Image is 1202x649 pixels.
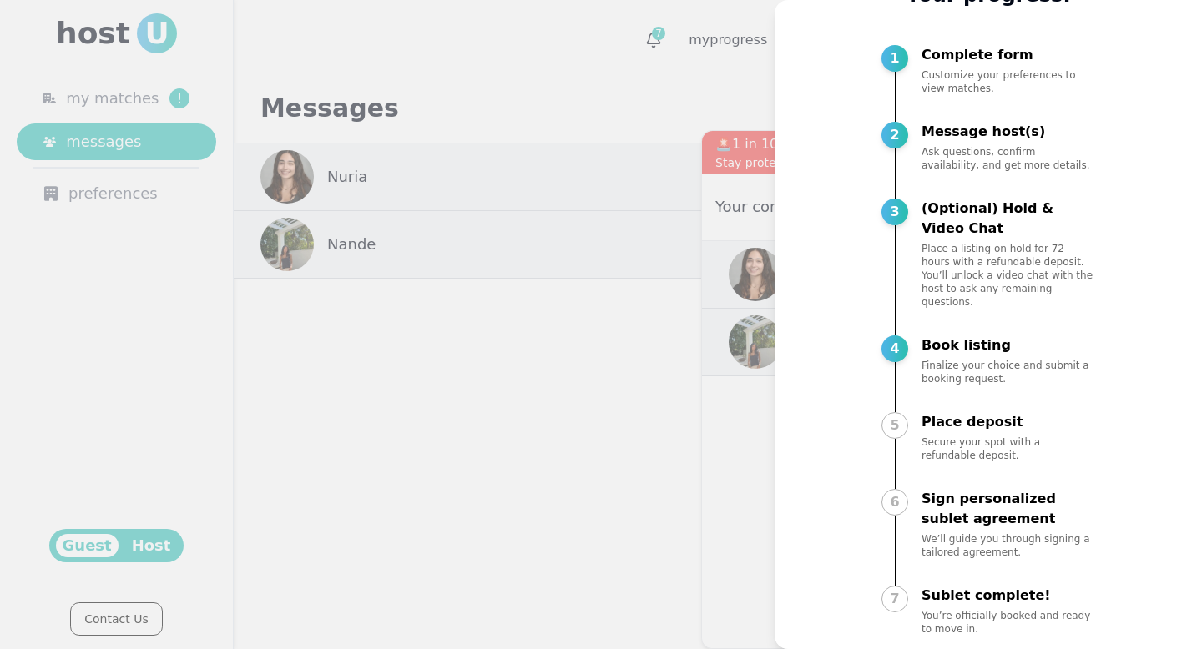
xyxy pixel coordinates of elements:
[881,122,908,148] div: 2
[881,45,908,72] div: 1
[922,145,1095,172] p: Ask questions, confirm availability, and get more details.
[922,532,1095,559] p: We’ll guide you through signing a tailored agreement.
[881,199,908,225] div: 3
[881,412,908,439] div: 5
[922,586,1095,606] p: Sublet complete!
[922,489,1095,529] p: Sign personalized sublet agreement
[922,122,1095,142] p: Message host(s)
[922,68,1095,95] p: Customize your preferences to view matches.
[922,359,1095,385] p: Finalize your choice and submit a booking request.
[922,45,1095,65] p: Complete form
[922,609,1095,636] p: You’re officially booked and ready to move in.
[922,199,1095,239] p: (Optional) Hold & Video Chat
[922,335,1095,355] p: Book listing
[922,242,1095,309] p: Place a listing on hold for 72 hours with a refundable deposit. You’ll unlock a video chat with t...
[881,489,908,516] div: 6
[881,335,908,362] div: 4
[881,586,908,612] div: 7
[922,412,1095,432] p: Place deposit
[922,435,1095,462] p: Secure your spot with a refundable deposit.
